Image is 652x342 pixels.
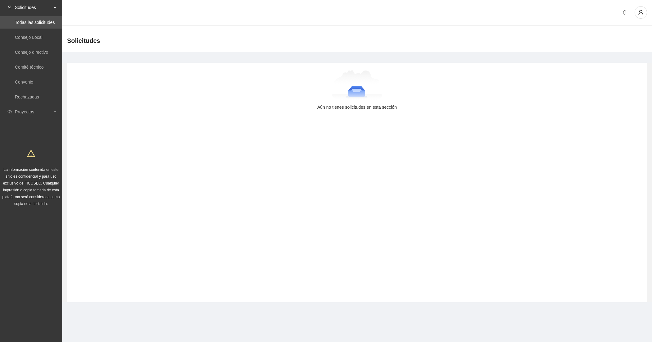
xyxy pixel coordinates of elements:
[7,5,12,10] span: inbox
[15,1,52,14] span: Solicitudes
[7,110,12,114] span: eye
[15,20,55,25] a: Todas las solicitudes
[15,35,43,40] a: Consejo Local
[620,7,630,17] button: bell
[15,106,52,118] span: Proyectos
[620,10,629,15] span: bell
[27,149,35,157] span: warning
[15,94,39,99] a: Rechazadas
[15,80,33,84] a: Convenio
[77,104,637,111] div: Aún no tienes solicitudes en esta sección
[2,167,60,206] span: La información contenida en este sitio es confidencial y para uso exclusivo de FICOSEC. Cualquier...
[67,36,100,46] span: Solicitudes
[635,10,647,15] span: user
[15,50,48,55] a: Consejo directivo
[15,65,44,70] a: Comité técnico
[332,70,383,101] img: Aún no tienes solicitudes en esta sección
[635,6,647,19] button: user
